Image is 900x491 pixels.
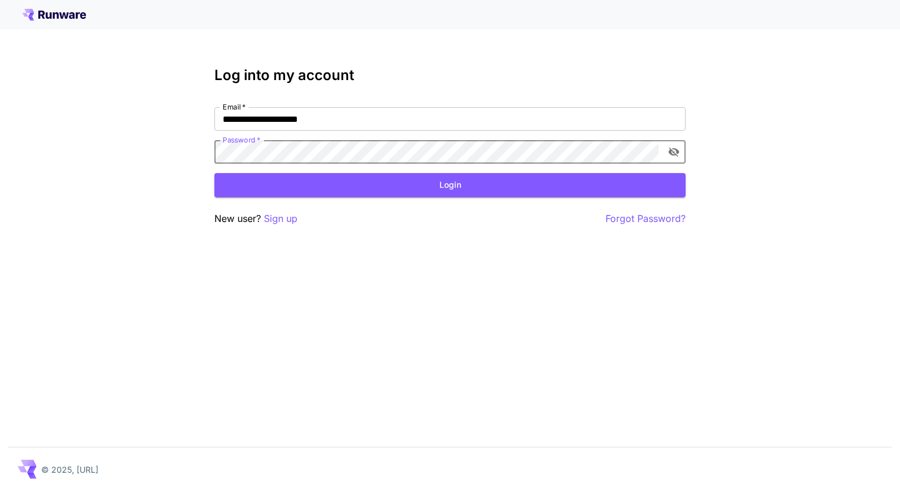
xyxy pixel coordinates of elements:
[214,211,297,226] p: New user?
[264,211,297,226] button: Sign up
[214,173,686,197] button: Login
[605,211,686,226] button: Forgot Password?
[223,102,246,112] label: Email
[223,135,260,145] label: Password
[663,141,684,162] button: toggle password visibility
[41,463,98,476] p: © 2025, [URL]
[214,67,686,84] h3: Log into my account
